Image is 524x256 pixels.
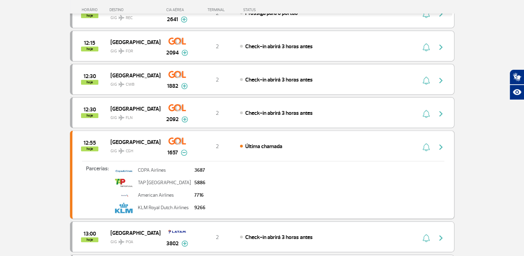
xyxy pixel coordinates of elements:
div: TERMINAL [195,8,240,12]
img: destiny_airplane.svg [118,115,124,120]
span: CGH [126,148,133,154]
span: REC [126,15,133,21]
span: hoje [81,146,98,151]
span: FOR [126,48,133,54]
span: [GEOGRAPHIC_DATA] [110,137,155,146]
img: seta-direita-painel-voo.svg [437,43,445,51]
span: POA [126,239,133,245]
p: 3687 [194,168,205,173]
span: 2 [216,143,219,150]
span: 2025-09-30 12:55:00 [83,140,96,145]
img: tap.png [115,177,133,189]
img: destiny_airplane.svg [118,15,124,20]
img: mais-info-painel-voo.svg [181,116,188,122]
span: hoje [81,80,98,85]
p: TAP [GEOGRAPHIC_DATA] [138,180,191,185]
span: 2641 [167,15,178,24]
img: destiny_airplane.svg [118,148,124,154]
div: DESTINO [109,8,160,12]
img: sino-painel-voo.svg [423,43,430,51]
p: American Airlines [138,193,191,198]
img: klm.png [115,202,133,214]
span: GIG [110,144,155,154]
img: mais-info-painel-voo.svg [181,83,188,89]
img: mais-info-painel-voo.svg [181,240,188,247]
img: seta-direita-painel-voo.svg [437,234,445,242]
span: 1657 [167,148,178,157]
img: sino-painel-voo.svg [423,76,430,85]
span: [GEOGRAPHIC_DATA] [110,37,155,46]
img: sino-painel-voo.svg [423,110,430,118]
span: 2025-09-30 12:30:00 [83,107,96,112]
div: Plugin de acessibilidade da Hand Talk. [509,69,524,100]
span: 2025-09-30 13:00:00 [83,231,96,236]
img: destiny_airplane.svg [118,82,124,87]
div: HORÁRIO [72,8,110,12]
span: Check-in abrirá 3 horas antes [245,76,313,83]
span: Última chamada [245,143,282,150]
span: Check-in abrirá 3 horas antes [245,110,313,117]
span: 2094 [166,49,179,57]
img: seta-direita-painel-voo.svg [437,143,445,151]
span: 2 [216,234,219,241]
div: STATUS [240,8,296,12]
span: 2092 [166,115,179,123]
span: hoje [81,237,98,242]
span: FLN [126,115,133,121]
span: 2 [216,76,219,83]
p: COPA Airlines [138,168,191,173]
span: GIG [110,235,155,245]
img: mais-info-painel-voo.svg [181,50,188,56]
img: sino-painel-voo.svg [423,143,430,151]
p: Parcerias: [72,164,113,209]
span: CWB [126,82,134,88]
span: Check-in abrirá 3 horas antes [245,234,313,241]
span: Check-in abrirá 3 horas antes [245,43,313,50]
img: menos-info-painel-voo.svg [181,150,187,156]
span: [GEOGRAPHIC_DATA] [110,228,155,237]
span: 1882 [167,82,178,90]
img: destiny_airplane.svg [118,239,124,245]
img: mais-info-painel-voo.svg [181,16,187,23]
span: 3802 [166,239,179,248]
img: american-unid.jpg [115,189,135,201]
span: 2 [216,43,219,50]
img: destiny_airplane.svg [118,48,124,54]
div: CIA AÉREA [160,8,195,12]
button: Abrir recursos assistivos. [509,85,524,100]
p: 7716 [194,193,205,198]
p: KLM Royal Dutch Airlines [138,205,191,210]
span: GIG [110,111,155,121]
p: 5886 [194,180,205,185]
span: GIG [110,44,155,54]
span: 2025-09-30 12:15:00 [84,41,95,45]
img: seta-direita-painel-voo.svg [437,110,445,118]
img: logo-copa-airlines_menor.jpg [115,164,133,176]
button: Abrir tradutor de língua de sinais. [509,69,524,85]
img: seta-direita-painel-voo.svg [437,76,445,85]
span: [GEOGRAPHIC_DATA] [110,104,155,113]
span: hoje [81,46,98,51]
span: GIG [110,78,155,88]
img: sino-painel-voo.svg [423,234,430,242]
span: [GEOGRAPHIC_DATA] [110,71,155,80]
span: hoje [81,113,98,118]
span: 2025-09-30 12:30:00 [83,74,96,79]
span: 2 [216,110,219,117]
p: 9266 [194,205,205,210]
